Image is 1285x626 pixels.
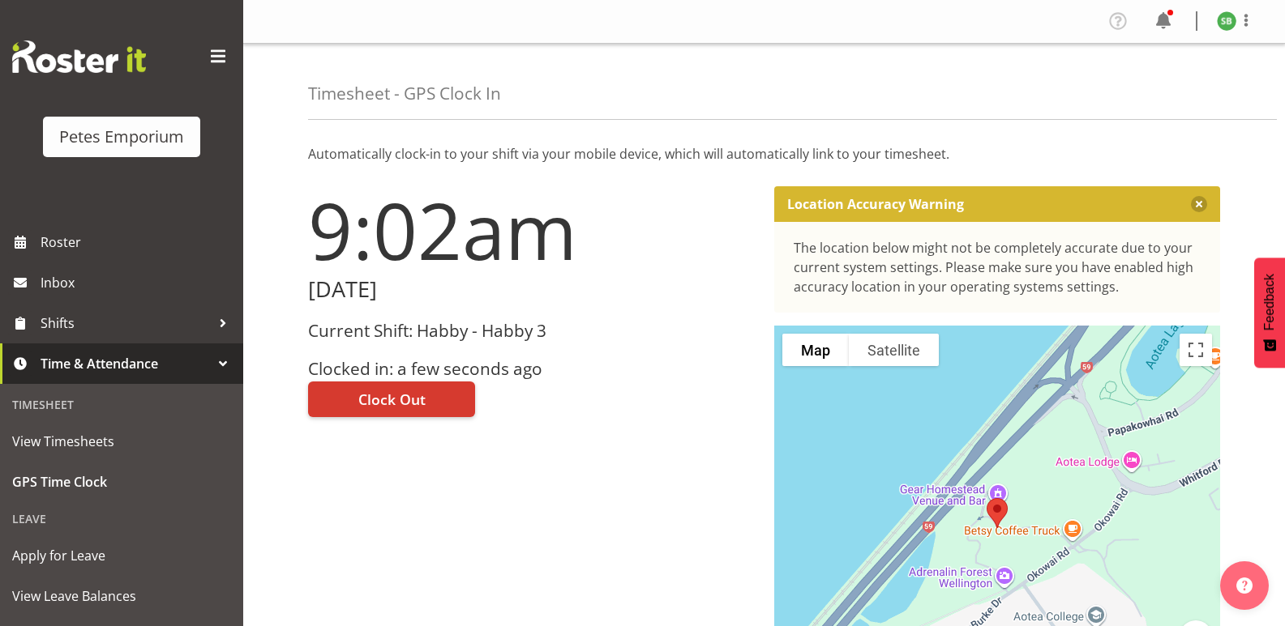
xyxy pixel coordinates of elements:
[41,351,211,376] span: Time & Attendance
[794,238,1201,296] div: The location below might not be completely accurate due to your current system settings. Please m...
[358,389,426,410] span: Clock Out
[12,429,231,454] span: View Timesheets
[12,543,231,568] span: Apply for Leave
[308,144,1220,164] p: Automatically clock-in to your shift via your mobile device, which will automatically link to you...
[1180,334,1212,366] button: Toggle fullscreen view
[787,196,964,212] p: Location Accuracy Warning
[1262,274,1277,330] span: Feedback
[12,40,146,73] img: Rosterit website logo
[849,334,939,366] button: Show satellite imagery
[4,421,239,462] a: View Timesheets
[4,535,239,576] a: Apply for Leave
[41,270,235,295] span: Inbox
[1236,577,1253,594] img: help-xxl-2.png
[1217,11,1236,31] img: stephanie-burden9828.jpg
[1254,258,1285,368] button: Feedback - Show survey
[308,277,755,302] h2: [DATE]
[308,322,755,340] h3: Current Shift: Habby - Habby 3
[308,84,501,103] h4: Timesheet - GPS Clock In
[41,230,235,254] span: Roster
[41,311,211,335] span: Shifts
[4,576,239,616] a: View Leave Balances
[4,462,239,502] a: GPS Time Clock
[4,502,239,535] div: Leave
[782,334,849,366] button: Show street map
[12,584,231,608] span: View Leave Balances
[308,186,755,274] h1: 9:02am
[308,381,475,417] button: Clock Out
[308,360,755,378] h3: Clocked in: a few seconds ago
[59,125,184,149] div: Petes Emporium
[12,470,231,494] span: GPS Time Clock
[4,388,239,421] div: Timesheet
[1191,196,1207,212] button: Close message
